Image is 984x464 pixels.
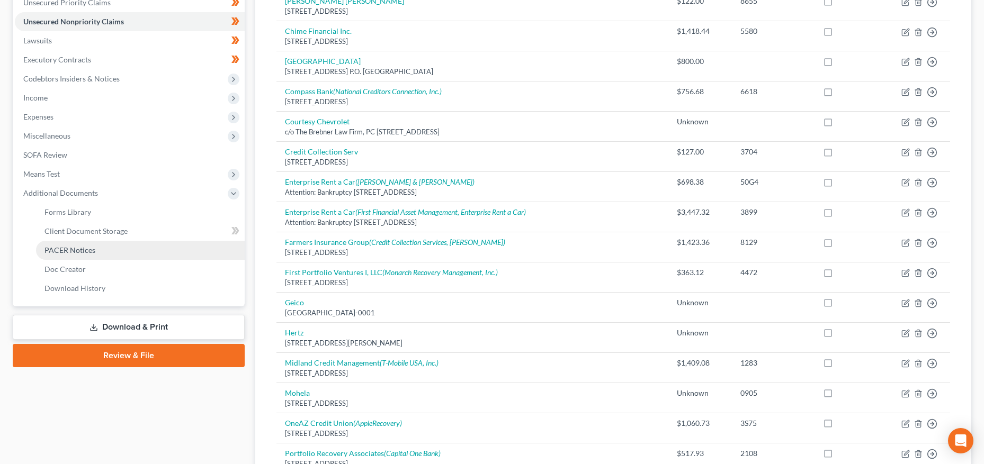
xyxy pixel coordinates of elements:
[23,112,53,121] span: Expenses
[23,188,98,197] span: Additional Documents
[285,238,505,247] a: Farmers Insurance Group(Credit Collection Services, [PERSON_NAME])
[285,358,439,367] a: Midland Credit Management(T-Mobile USA, Inc.)
[285,87,442,96] a: Compass Bank(National Creditors Connection, Inc.)
[285,308,660,318] div: [GEOGRAPHIC_DATA]-0001
[740,237,806,248] div: 8129
[677,237,723,248] div: $1,423.36
[285,449,441,458] a: Portfolio Recovery Associates(Capital One Bank)
[23,74,120,83] span: Codebtors Insiders & Notices
[740,418,806,429] div: 3S75
[23,169,60,178] span: Means Test
[285,157,660,167] div: [STREET_ADDRESS]
[677,388,723,398] div: Unknown
[44,284,105,293] span: Download History
[740,448,806,459] div: 2108
[740,388,806,398] div: 0905
[15,50,245,69] a: Executory Contracts
[285,147,358,156] a: Credit Collection Serv
[36,241,245,260] a: PACER Notices
[15,145,245,165] a: SOFA Review
[677,358,723,368] div: $1,409.08
[333,87,442,96] i: (National Creditors Connection, Inc.)
[353,418,402,427] i: (AppleRecovery)
[285,177,475,186] a: Enterprise Rent a Car([PERSON_NAME] & [PERSON_NAME])
[285,26,352,35] a: Chime Financial Inc.
[36,279,245,298] a: Download History
[355,177,475,186] i: ([PERSON_NAME] & [PERSON_NAME])
[740,26,806,37] div: 5580
[677,177,723,187] div: $698.38
[285,187,660,197] div: Attention: Bankruptcy [STREET_ADDRESS]
[740,267,806,278] div: 4472
[44,207,91,216] span: Forms Library
[740,358,806,368] div: 1283
[285,338,660,348] div: [STREET_ADDRESS][PERSON_NAME]
[380,358,439,367] i: (T-Mobile USA, Inc.)
[355,207,526,216] i: (First Financial Asset Management, Enterprise Rent a Car)
[285,97,660,107] div: [STREET_ADDRESS]
[15,31,245,50] a: Lawsuits
[384,449,441,458] i: (Capital One Bank)
[36,260,245,279] a: Doc Creator
[285,248,660,258] div: [STREET_ADDRESS]
[285,278,660,288] div: [STREET_ADDRESS]
[44,226,128,235] span: Client Document Storage
[23,131,70,140] span: Miscellaneous
[23,55,91,64] span: Executory Contracts
[677,297,723,308] div: Unknown
[285,217,660,228] div: Attention: Bankruptcy [STREET_ADDRESS]
[285,398,660,408] div: [STREET_ADDRESS]
[285,429,660,439] div: [STREET_ADDRESS]
[677,418,723,429] div: $1,060.73
[285,127,660,137] div: c/o The Brebner Law Firm, PC [STREET_ADDRESS]
[677,448,723,459] div: $517.93
[677,147,723,157] div: $127.00
[36,222,245,241] a: Client Document Storage
[677,116,723,127] div: Unknown
[44,265,86,274] span: Doc Creator
[740,147,806,157] div: 3704
[15,12,245,31] a: Unsecured Nonpriority Claims
[677,86,723,97] div: $756.68
[677,56,723,67] div: $800.00
[948,428,973,453] div: Open Intercom Messenger
[285,67,660,77] div: [STREET_ADDRESS] P.O. [GEOGRAPHIC_DATA]
[44,245,95,254] span: PACER Notices
[285,6,660,16] div: [STREET_ADDRESS]
[677,207,723,217] div: $3,447.32
[13,315,245,340] a: Download & Print
[740,86,806,97] div: 6618
[285,207,526,216] a: Enterprise Rent a Car(First Financial Asset Management, Enterprise Rent a Car)
[285,57,361,66] a: [GEOGRAPHIC_DATA]
[23,36,52,45] span: Lawsuits
[285,37,660,47] div: [STREET_ADDRESS]
[23,93,48,102] span: Income
[382,268,498,277] i: (Monarch Recovery Management, Inc.)
[285,298,304,307] a: Geico
[285,328,303,337] a: Hertz
[677,327,723,338] div: Unknown
[677,26,723,37] div: $1,418.44
[285,368,660,378] div: [STREET_ADDRESS]
[285,388,310,397] a: Mohela
[677,267,723,278] div: $363.12
[13,344,245,367] a: Review & File
[36,203,245,222] a: Forms Library
[740,207,806,217] div: 3899
[740,177,806,187] div: 50G4
[369,238,505,247] i: (Credit Collection Services, [PERSON_NAME])
[285,268,498,277] a: First Portfolio Ventures I, LLC(Monarch Recovery Management, Inc.)
[23,17,124,26] span: Unsecured Nonpriority Claims
[285,418,402,427] a: OneAZ Credit Union(AppleRecovery)
[23,150,67,159] span: SOFA Review
[285,117,350,126] a: Courtesy Chevrolet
